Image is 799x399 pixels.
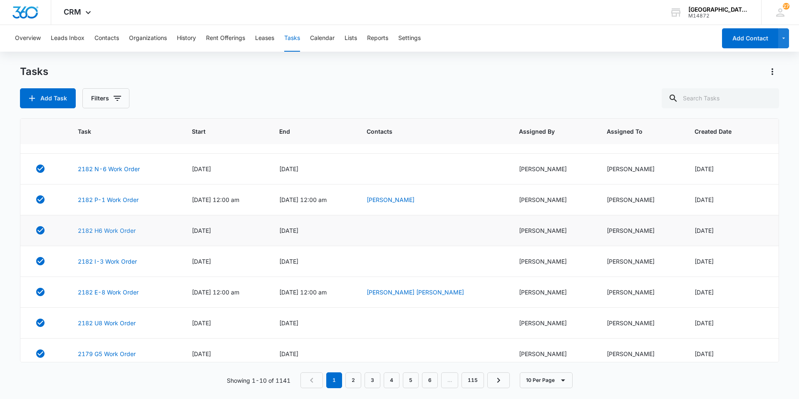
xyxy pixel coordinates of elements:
[695,196,714,203] span: [DATE]
[607,165,675,173] div: [PERSON_NAME]
[345,372,361,388] a: Page 2
[607,257,675,266] div: [PERSON_NAME]
[519,288,587,297] div: [PERSON_NAME]
[279,319,298,327] span: [DATE]
[607,226,675,235] div: [PERSON_NAME]
[462,372,484,388] a: Page 115
[695,165,714,172] span: [DATE]
[227,376,290,385] p: Showing 1-10 of 1141
[695,289,714,296] span: [DATE]
[487,372,510,388] a: Next Page
[78,257,137,266] a: 2182 I-3 Work Order
[398,25,421,52] button: Settings
[279,350,298,357] span: [DATE]
[206,25,245,52] button: Rent Offerings
[365,372,380,388] a: Page 3
[607,195,675,204] div: [PERSON_NAME]
[519,319,587,327] div: [PERSON_NAME]
[695,319,714,327] span: [DATE]
[177,25,196,52] button: History
[82,88,129,108] button: Filters
[78,165,140,173] a: 2182 N-6 Work Order
[192,258,211,265] span: [DATE]
[310,25,335,52] button: Calendar
[192,350,211,357] span: [DATE]
[662,88,779,108] input: Search Tasks
[607,288,675,297] div: [PERSON_NAME]
[783,3,789,10] div: notifications count
[367,127,487,136] span: Contacts
[78,349,136,358] a: 2179 G5 Work Order
[51,25,84,52] button: Leads Inbox
[279,165,298,172] span: [DATE]
[688,6,749,13] div: account name
[607,319,675,327] div: [PERSON_NAME]
[345,25,357,52] button: Lists
[279,258,298,265] span: [DATE]
[367,289,464,296] a: [PERSON_NAME] [PERSON_NAME]
[192,227,211,234] span: [DATE]
[783,3,789,10] span: 27
[192,127,247,136] span: Start
[607,349,675,358] div: [PERSON_NAME]
[279,289,327,296] span: [DATE] 12:00 am
[766,65,779,78] button: Actions
[367,25,388,52] button: Reports
[384,372,399,388] a: Page 4
[520,372,573,388] button: 10 Per Page
[94,25,119,52] button: Contacts
[403,372,419,388] a: Page 5
[78,195,139,204] a: 2182 P-1 Work Order
[695,350,714,357] span: [DATE]
[192,319,211,327] span: [DATE]
[607,127,663,136] span: Assigned To
[695,227,714,234] span: [DATE]
[519,349,587,358] div: [PERSON_NAME]
[688,13,749,19] div: account id
[255,25,274,52] button: Leases
[15,25,41,52] button: Overview
[519,165,587,173] div: [PERSON_NAME]
[20,65,48,78] h1: Tasks
[422,372,438,388] a: Page 6
[192,196,239,203] span: [DATE] 12:00 am
[78,319,136,327] a: 2182 U8 Work Order
[279,127,335,136] span: End
[78,127,160,136] span: Task
[695,258,714,265] span: [DATE]
[279,227,298,234] span: [DATE]
[300,372,510,388] nav: Pagination
[279,196,327,203] span: [DATE] 12:00 am
[20,88,76,108] button: Add Task
[284,25,300,52] button: Tasks
[64,7,81,16] span: CRM
[78,288,139,297] a: 2182 E-8 Work Order
[519,127,575,136] span: Assigned By
[192,165,211,172] span: [DATE]
[519,257,587,266] div: [PERSON_NAME]
[695,127,753,136] span: Created Date
[722,28,778,48] button: Add Contact
[129,25,167,52] button: Organizations
[326,372,342,388] em: 1
[78,226,136,235] a: 2182 H6 Work Order
[519,226,587,235] div: [PERSON_NAME]
[519,195,587,204] div: [PERSON_NAME]
[192,289,239,296] span: [DATE] 12:00 am
[367,196,414,203] a: [PERSON_NAME]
